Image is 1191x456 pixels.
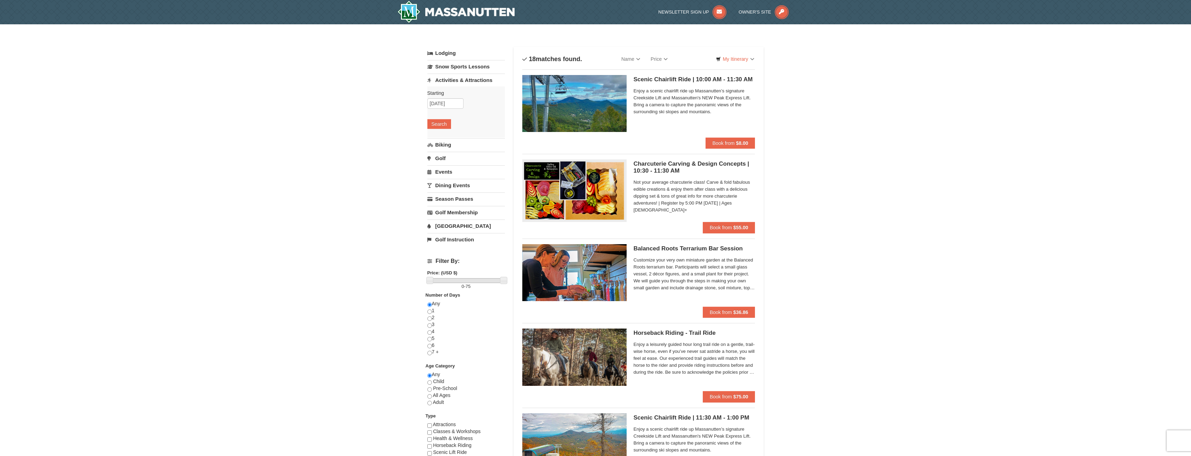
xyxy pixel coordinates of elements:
span: Enjoy a scenic chairlift ride up Massanutten’s signature Creekside Lift and Massanutten's NEW Pea... [634,426,755,454]
span: 18 [529,56,536,63]
strong: Price: (USD $) [427,270,458,275]
button: Book from $75.00 [703,391,755,402]
span: Book from [710,309,732,315]
h5: Scenic Chairlift Ride | 10:00 AM - 11:30 AM [634,76,755,83]
a: Golf Membership [427,206,505,219]
button: Search [427,119,451,129]
a: Owner's Site [739,9,789,15]
h5: Charcuterie Carving & Design Concepts | 10:30 - 11:30 AM [634,160,755,174]
a: Massanutten Resort [397,1,515,23]
a: My Itinerary [711,54,758,64]
a: Activities & Attractions [427,74,505,86]
a: Snow Sports Lessons [427,60,505,73]
span: 75 [466,284,470,289]
h5: Scenic Chairlift Ride | 11:30 AM - 1:00 PM [634,414,755,421]
img: Massanutten Resort Logo [397,1,515,23]
span: Book from [713,140,735,146]
a: Biking [427,138,505,151]
strong: $8.00 [736,140,748,146]
span: Newsletter Sign Up [658,9,709,15]
img: 21584748-79-4e8ac5ed.jpg [522,329,627,385]
span: Health & Wellness [433,436,473,441]
span: Customize your very own miniature garden at the Balanced Roots terrarium bar. Participants will s... [634,257,755,291]
span: Enjoy a leisurely guided hour long trail ride on a gentle, trail-wise horse, even if you’ve never... [634,341,755,376]
span: Adult [433,399,444,405]
span: Child [433,379,444,384]
span: 0 [461,284,464,289]
span: Not your average charcuterie class! Carve & fold fabulous edible creations & enjoy them after cla... [634,179,755,214]
button: Book from $8.00 [706,138,755,149]
strong: Type [426,413,436,418]
button: Book from $55.00 [703,222,755,233]
a: Golf Instruction [427,233,505,246]
span: Horseback Riding [433,442,472,448]
span: Pre-School [433,385,457,391]
strong: $75.00 [733,394,748,399]
button: Book from $36.86 [703,307,755,318]
a: Season Passes [427,192,505,205]
strong: Age Category [426,363,455,368]
div: Any 1 2 3 4 5 6 7 + [427,300,505,363]
strong: Number of Days [426,292,460,298]
h5: Balanced Roots Terrarium Bar Session [634,245,755,252]
a: Golf [427,152,505,165]
img: 18871151-30-393e4332.jpg [522,244,627,301]
a: Newsletter Sign Up [658,9,726,15]
a: Price [645,52,673,66]
span: Book from [710,394,732,399]
div: Any [427,371,505,413]
a: Events [427,165,505,178]
a: Lodging [427,47,505,59]
img: 18871151-79-7a7e7977.png [522,159,627,222]
h4: matches found. [522,56,582,63]
strong: $36.86 [733,309,748,315]
h5: Horseback Riding - Trail Ride [634,330,755,337]
span: Book from [710,225,732,230]
span: All Ages [433,392,451,398]
span: Attractions [433,422,456,427]
a: Dining Events [427,179,505,192]
strong: $55.00 [733,225,748,230]
label: - [427,283,505,290]
span: Classes & Workshops [433,429,481,434]
label: Starting [427,90,500,97]
span: Enjoy a scenic chairlift ride up Massanutten’s signature Creekside Lift and Massanutten's NEW Pea... [634,88,755,115]
a: Name [616,52,645,66]
span: Scenic Lift Ride [433,449,467,455]
h4: Filter By: [427,258,505,264]
a: [GEOGRAPHIC_DATA] [427,219,505,232]
span: Owner's Site [739,9,771,15]
img: 24896431-1-a2e2611b.jpg [522,75,627,132]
